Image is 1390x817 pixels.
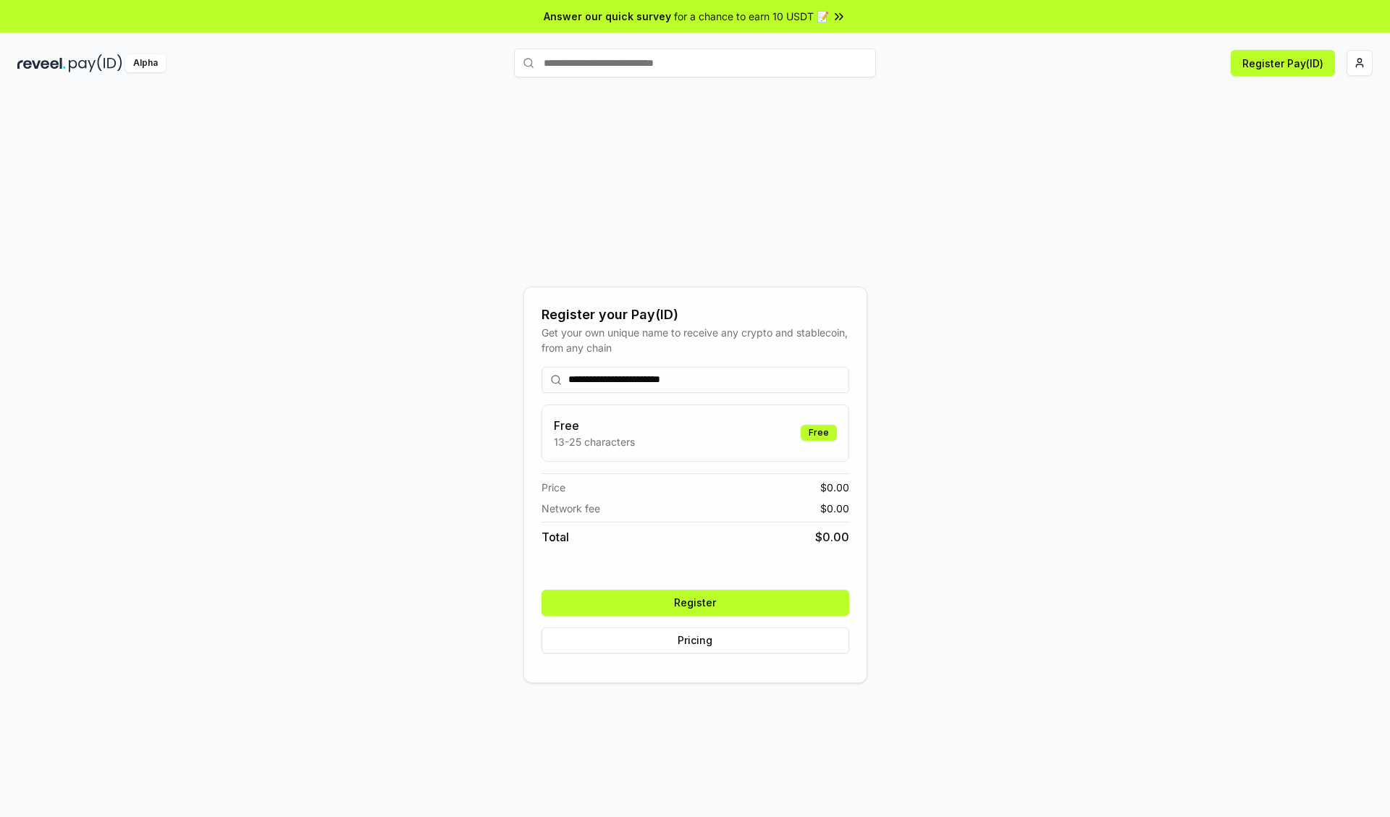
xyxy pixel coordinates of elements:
[554,434,635,449] p: 13-25 characters
[820,480,849,495] span: $ 0.00
[542,480,565,495] span: Price
[542,325,849,355] div: Get your own unique name to receive any crypto and stablecoin, from any chain
[542,528,569,546] span: Total
[674,9,829,24] span: for a chance to earn 10 USDT 📝
[820,501,849,516] span: $ 0.00
[542,627,849,653] button: Pricing
[125,54,166,72] div: Alpha
[544,9,671,24] span: Answer our quick survey
[17,54,66,72] img: reveel_dark
[542,305,849,325] div: Register your Pay(ID)
[69,54,122,72] img: pay_id
[542,501,600,516] span: Network fee
[554,417,635,434] h3: Free
[1231,50,1335,76] button: Register Pay(ID)
[815,528,849,546] span: $ 0.00
[801,425,837,441] div: Free
[542,590,849,616] button: Register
